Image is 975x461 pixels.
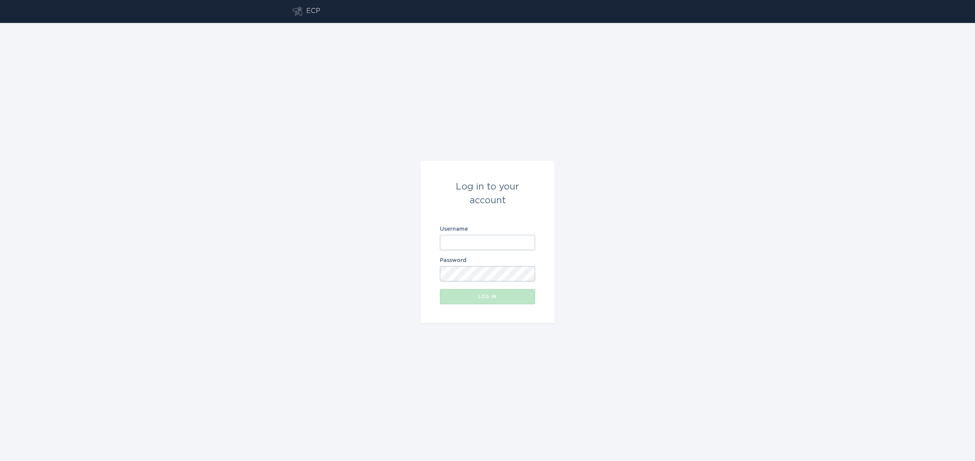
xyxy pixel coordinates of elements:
button: Go to dashboard [292,7,302,16]
div: ECP [306,7,320,16]
label: Username [440,226,535,232]
label: Password [440,258,535,263]
div: Log in [444,294,531,299]
button: Log in [440,289,535,304]
div: Log in to your account [440,180,535,207]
